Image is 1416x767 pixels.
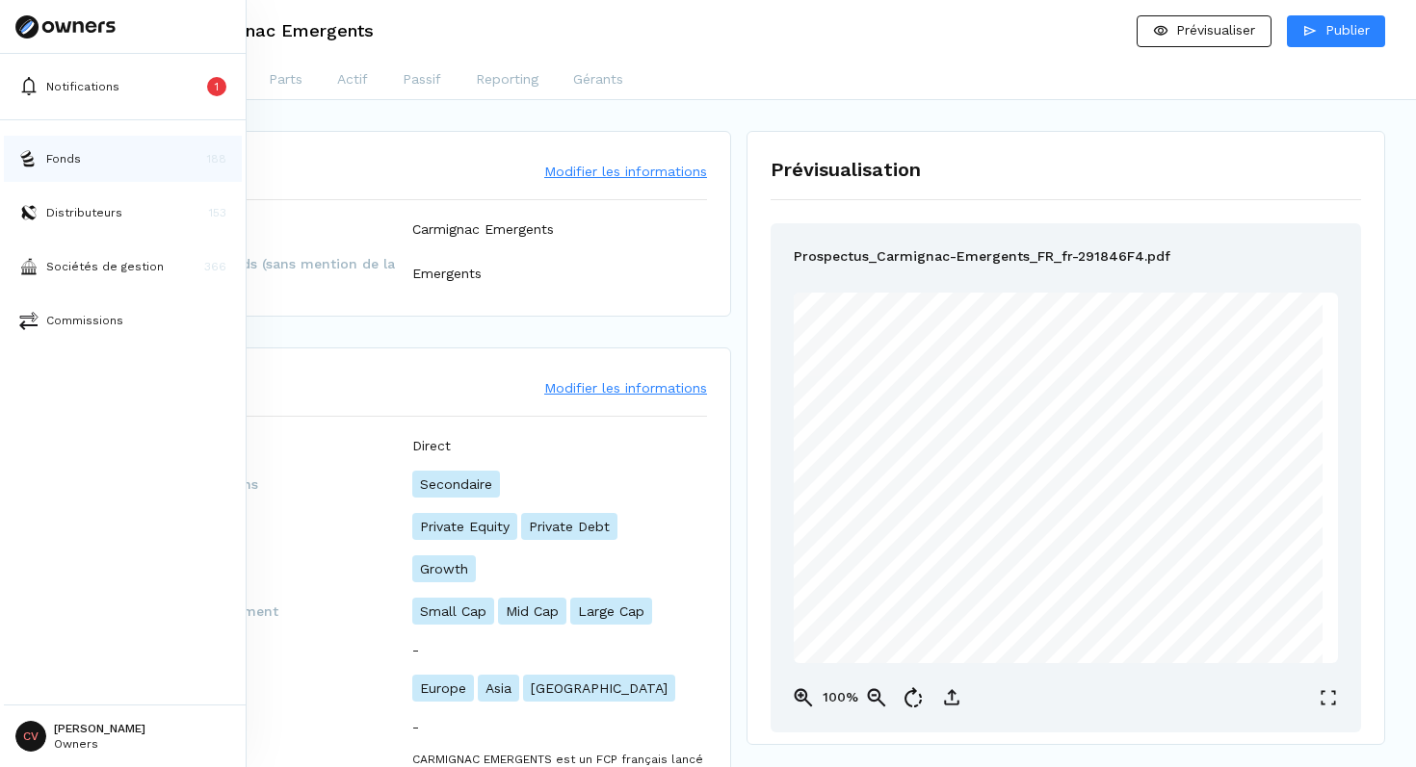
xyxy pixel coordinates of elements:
p: 100% [821,687,859,707]
p: Commissions [46,312,123,329]
p: 366 [204,258,226,275]
span: Taille cible [117,717,412,736]
p: Europe [412,675,474,702]
p: 1 [215,78,219,95]
button: Reporting [474,62,540,100]
p: [PERSON_NAME] [54,723,145,734]
p: Passif [403,69,441,89]
button: Notifications1 [4,64,242,110]
button: fundsFonds188 [4,136,242,182]
p: Prévisualiser [1176,20,1255,40]
button: asset-managersSociétés de gestion366 [4,243,242,290]
p: Distributeurs [46,204,122,221]
p: Carmignac Emergents [412,219,554,239]
p: Private Equity [412,513,517,540]
button: Gérants [571,62,625,100]
button: Modifier les informations [544,162,707,181]
button: Publier [1287,15,1385,47]
img: commissions [19,311,39,330]
span: Géographie [117,678,412,698]
h3: Carmignac Emergents [185,22,374,39]
p: Mid Cap [498,598,566,625]
p: Private Debt [521,513,617,540]
button: distributorsDistributeurs153 [4,190,242,236]
button: Actif [335,62,370,100]
span: CV [15,721,46,752]
span: Type de transactions [117,474,412,494]
p: Notifications [46,78,119,95]
p: - [412,717,419,736]
img: distributors [19,203,39,222]
button: commissionsCommissions [4,297,242,344]
p: Fonds [46,150,81,167]
p: - [412,640,419,659]
span: Classes d'actif [117,517,412,536]
p: Sociétés de gestion [46,258,164,275]
span: Nom du fonds [117,219,412,239]
span: Secteurs [117,640,412,659]
img: asset-managers [19,257,39,276]
p: Reporting [476,69,538,89]
span: Nom Court du fonds (sans mention de la société de gestion) [117,254,412,293]
button: Prévisualiser [1137,15,1272,47]
p: Large Cap [570,598,652,625]
p: Emergents [412,264,482,283]
h1: Prévisualisation [771,155,1361,184]
img: funds [19,149,39,168]
p: Owners [54,738,145,750]
p: Direct [412,436,451,455]
button: Modifier les informations [544,378,707,397]
span: 27 SEPTEMBRE 2024 [1198,314,1302,326]
span: Type de fonds [117,436,412,455]
p: Gérants [573,69,623,89]
p: Small Cap [412,598,494,625]
p: Publier [1325,20,1370,40]
p: Asia [478,675,519,702]
p: 153 [209,204,226,221]
span: Stades d'investissement [117,601,412,621]
p: Prospectus_Carmignac-Emergents_FR_fr-291846F4.pdf [794,246,1170,269]
p: Growth [412,555,476,582]
p: Actif [337,69,368,89]
button: Parts [267,62,304,100]
p: 188 [207,150,226,167]
span: Stratégie [117,559,412,578]
button: Passif [401,62,443,100]
p: Secondaire [412,471,500,498]
p: [GEOGRAPHIC_DATA] [523,675,675,702]
p: Parts [269,69,302,89]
